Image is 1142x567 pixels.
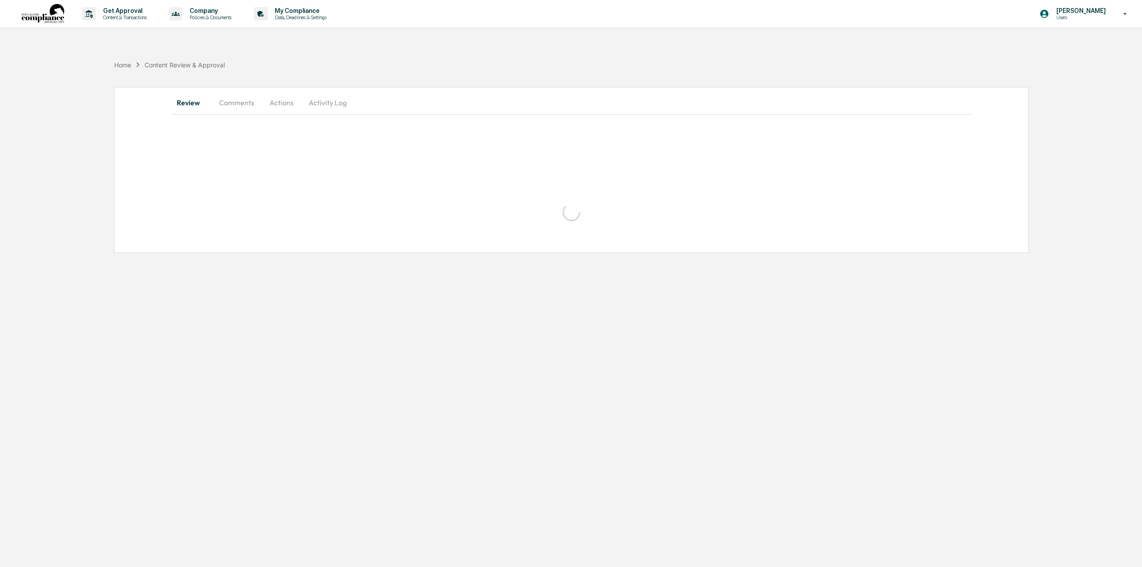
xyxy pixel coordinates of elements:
[172,92,212,113] button: Review
[1049,7,1110,14] p: [PERSON_NAME]
[268,14,331,21] p: Data, Deadlines & Settings
[172,92,971,113] div: secondary tabs example
[96,7,151,14] p: Get Approval
[96,14,151,21] p: Content & Transactions
[114,61,131,69] div: Home
[268,7,331,14] p: My Compliance
[145,61,225,69] div: Content Review & Approval
[182,14,236,21] p: Policies & Documents
[261,92,302,113] button: Actions
[21,4,64,24] img: logo
[302,92,354,113] button: Activity Log
[1049,14,1110,21] p: Users
[182,7,236,14] p: Company
[212,92,261,113] button: Comments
